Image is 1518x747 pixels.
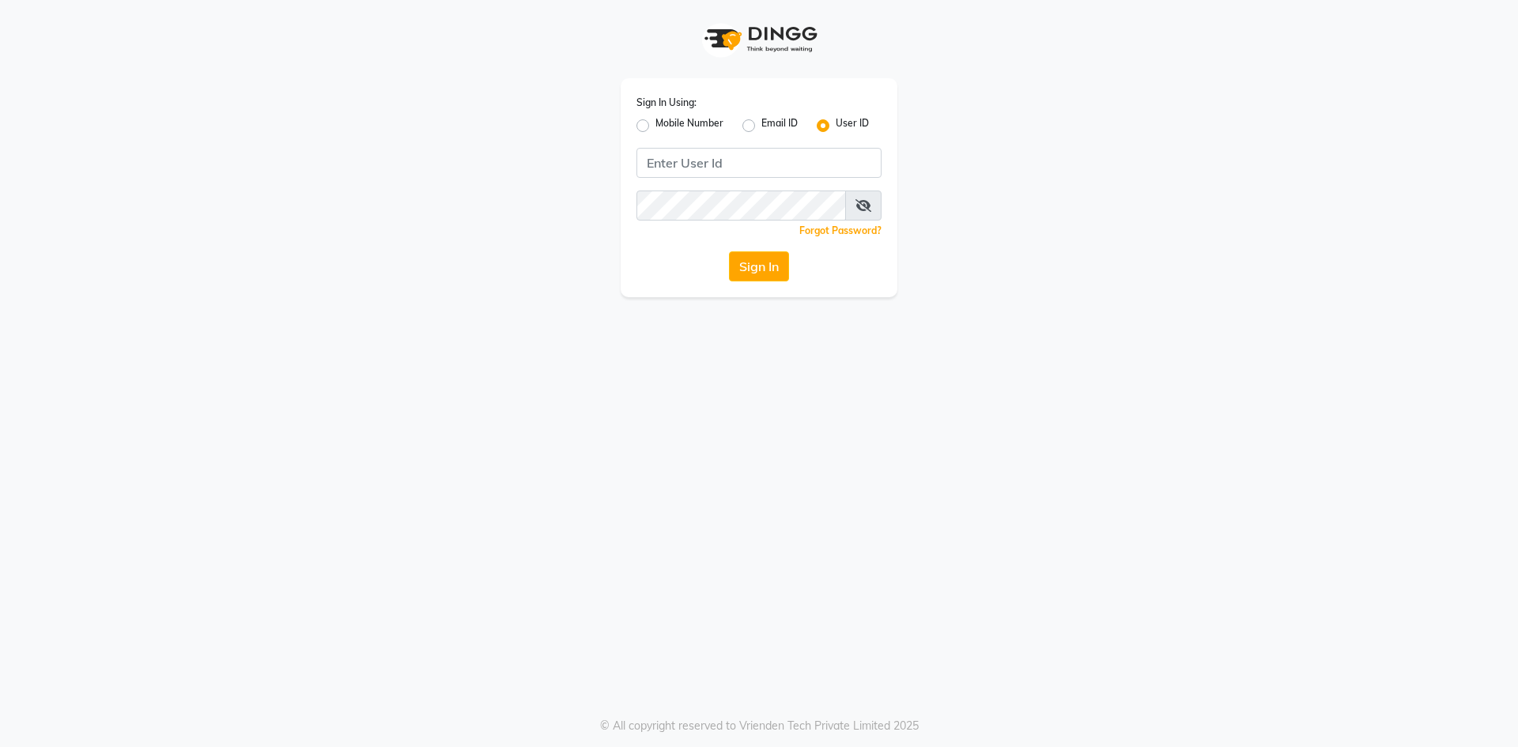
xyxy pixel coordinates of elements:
input: Username [636,148,882,178]
input: Username [636,191,846,221]
button: Sign In [729,251,789,281]
label: Mobile Number [655,116,723,135]
label: User ID [836,116,869,135]
label: Email ID [761,116,798,135]
a: Forgot Password? [799,224,882,236]
label: Sign In Using: [636,96,697,110]
img: logo1.svg [696,16,822,62]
